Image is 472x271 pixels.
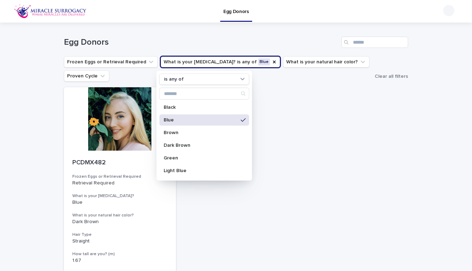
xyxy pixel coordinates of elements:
input: Search [160,88,249,99]
img: OiFFDOGZQuirLhrlO1ag [14,4,87,18]
p: Blue [72,200,168,206]
button: What is your natural hair color? [283,56,369,68]
p: Green [164,156,238,160]
p: Black [164,105,238,110]
p: Retrieval Required [72,180,168,186]
h3: What is your [MEDICAL_DATA]? [72,193,168,199]
p: PCDMX482 [72,159,168,167]
p: Blue [164,118,238,122]
div: Search [159,88,249,100]
p: Straight [72,238,168,244]
button: Proven Cycle [64,70,109,82]
h1: Egg Donors [64,37,339,48]
p: Dark Brown [164,143,238,148]
p: Brown [164,130,238,135]
h3: Frozen Eggs or Retrieval Required [72,174,168,179]
button: Frozen Eggs or Retrieval Required [64,56,158,68]
h3: Hair Type [72,232,168,238]
h3: What is your natural hair color? [72,213,168,218]
button: Clear all filters [372,71,408,82]
h3: How tall are you? (m) [72,251,168,257]
p: Dark Brown [72,219,168,225]
p: 1.67 [72,258,168,264]
span: Clear all filters [375,74,408,79]
input: Search [341,37,408,48]
p: Light Blue [164,168,238,173]
p: is any of [164,76,184,82]
button: What is your eye color? [160,56,280,68]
